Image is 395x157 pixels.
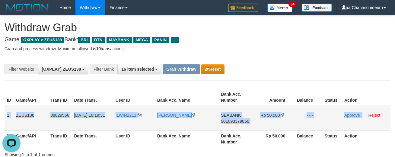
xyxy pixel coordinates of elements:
[5,37,390,43] h4: Game: Bank:
[5,64,38,74] div: Filter Website
[288,2,297,7] span: 34
[121,67,154,72] span: 16 item selected
[72,130,113,147] th: Date Trans.
[344,113,360,118] a: Approve
[50,113,69,118] span: 88829566
[253,89,295,106] th: Amount
[96,46,101,51] strong: 10
[218,89,253,106] th: Bank Acc. Number
[113,89,155,106] th: User ID
[152,37,169,43] span: PANIN
[322,89,342,106] th: Status
[42,67,81,72] span: [OXPLAY] ZEUS138
[90,64,117,74] div: Filter Bank
[171,37,179,43] span: ...
[228,4,258,12] img: Feedback.jpg
[302,4,332,12] img: panduan.png
[14,89,48,106] th: Game/API
[218,130,253,147] th: Bank Acc. Number
[14,130,48,147] th: Game/API
[48,130,72,147] th: Trans ID
[281,113,285,118] a: Copy 50000 to clipboard
[133,37,151,43] span: MEGA
[74,113,105,118] span: [DATE] 16:19:31
[5,3,50,12] img: MOTION_logo.png
[163,64,200,74] button: Grab Withdraw
[342,89,390,106] th: Action
[260,113,280,118] span: Rp 50.000
[2,2,21,20] button: Open LiveChat chat widget
[21,37,64,43] span: OXPLAY > ZEUS138
[157,113,196,118] a: [PERSON_NAME]
[342,130,390,147] th: Action
[253,130,295,147] th: Rp 50.000
[14,106,48,131] td: ZEUS138
[116,113,142,118] a: ILWIN2211
[117,64,161,74] button: 16 item selected
[5,130,14,147] th: ID
[5,22,390,34] h1: Withdraw Grab
[113,130,155,147] th: User ID
[155,89,219,106] th: Bank Acc. Name
[5,46,390,52] p: Grab and process withdraw. Maximum allowed is transactions.
[38,64,88,74] button: [OXPLAY] ZEUS138
[221,113,241,118] span: SEABANK
[92,37,105,43] span: BTN
[221,119,249,124] span: Copy 901093379866 to clipboard
[107,37,132,43] span: MAYBANK
[72,89,113,106] th: Date Trans.
[5,106,14,131] td: 1
[78,37,90,43] span: BRI
[116,113,136,118] span: ILWIN2211
[155,130,219,147] th: Bank Acc. Name
[5,89,14,106] th: ID
[267,4,293,12] img: Button%20Memo.svg
[48,89,72,106] th: Trans ID
[368,113,380,118] a: Reject
[322,130,342,147] th: Status
[295,89,322,106] th: Balance
[201,64,225,74] button: Reset
[295,130,322,147] th: Balance
[295,106,322,131] td: - - -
